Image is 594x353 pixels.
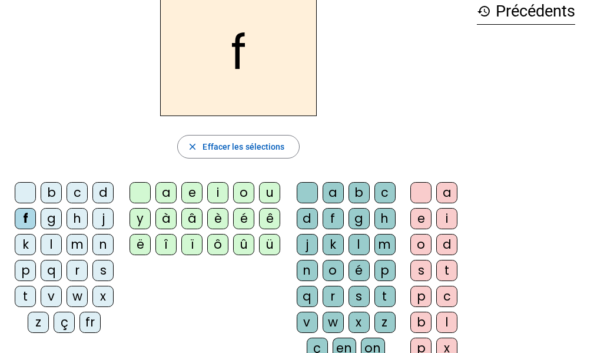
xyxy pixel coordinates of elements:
mat-icon: history [477,4,491,18]
div: s [92,260,114,281]
div: x [349,312,370,333]
div: w [67,286,88,307]
div: h [67,208,88,229]
div: s [349,286,370,307]
div: ü [259,234,280,255]
div: r [67,260,88,281]
div: â [181,208,203,229]
mat-icon: close [187,141,198,152]
div: z [374,312,396,333]
div: j [297,234,318,255]
div: n [92,234,114,255]
div: g [349,208,370,229]
div: é [349,260,370,281]
div: o [233,182,254,203]
div: l [436,312,457,333]
div: é [233,208,254,229]
div: l [349,234,370,255]
div: î [155,234,177,255]
div: o [410,234,432,255]
div: v [41,286,62,307]
button: Effacer les sélections [177,135,299,159]
div: ç [54,312,75,333]
div: o [323,260,344,281]
div: h [374,208,396,229]
div: f [15,208,36,229]
div: d [92,182,114,203]
div: ô [207,234,228,255]
div: t [374,286,396,307]
div: m [374,234,396,255]
span: Effacer les sélections [203,140,284,154]
div: j [92,208,114,229]
div: d [297,208,318,229]
div: t [436,260,457,281]
div: ë [130,234,151,255]
div: c [374,182,396,203]
div: c [436,286,457,307]
div: k [15,234,36,255]
div: b [410,312,432,333]
div: b [41,182,62,203]
div: f [323,208,344,229]
div: v [297,312,318,333]
div: w [323,312,344,333]
div: a [155,182,177,203]
div: d [436,234,457,255]
div: b [349,182,370,203]
div: x [92,286,114,307]
div: ê [259,208,280,229]
div: q [41,260,62,281]
div: a [436,182,457,203]
div: p [15,260,36,281]
div: q [297,286,318,307]
div: ï [181,234,203,255]
div: i [436,208,457,229]
div: n [297,260,318,281]
div: fr [79,312,101,333]
div: è [207,208,228,229]
div: p [410,286,432,307]
div: k [323,234,344,255]
div: p [374,260,396,281]
div: z [28,312,49,333]
div: m [67,234,88,255]
div: r [323,286,344,307]
div: i [207,182,228,203]
div: a [323,182,344,203]
div: û [233,234,254,255]
div: s [410,260,432,281]
div: c [67,182,88,203]
div: l [41,234,62,255]
div: g [41,208,62,229]
div: e [181,182,203,203]
div: t [15,286,36,307]
div: u [259,182,280,203]
div: à [155,208,177,229]
div: e [410,208,432,229]
div: y [130,208,151,229]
